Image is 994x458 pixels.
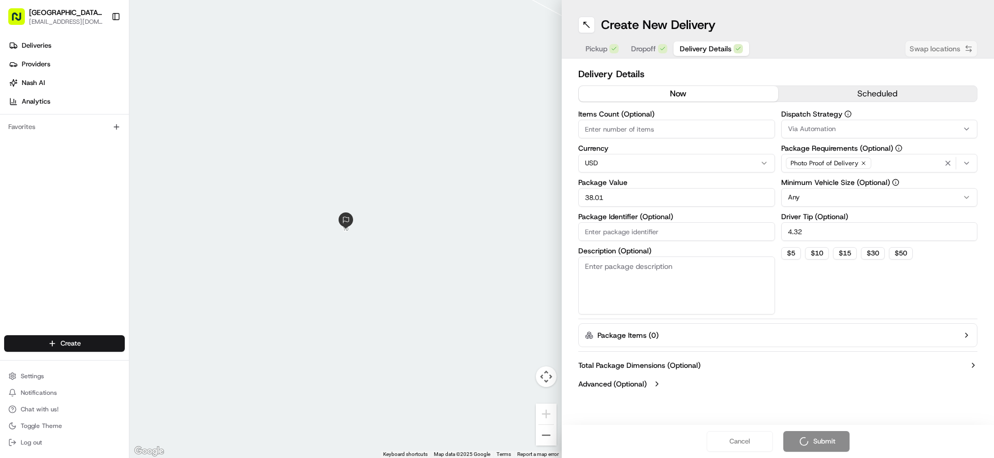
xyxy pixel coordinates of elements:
[788,124,836,134] span: Via Automation
[601,17,715,33] h1: Create New Delivery
[579,86,778,102] button: now
[781,145,978,152] label: Package Requirements (Optional)
[10,233,19,241] div: 📗
[22,78,45,88] span: Nash AI
[597,330,659,340] label: Package Items ( 0 )
[103,257,125,265] span: Pylon
[496,451,511,457] a: Terms (opens in new tab)
[517,451,559,457] a: Report a map error
[22,60,50,69] span: Providers
[4,419,125,433] button: Toggle Theme
[29,7,103,18] button: [GEOGRAPHIC_DATA] - [GEOGRAPHIC_DATA], [GEOGRAPHIC_DATA]
[895,145,902,152] button: Package Requirements (Optional)
[578,120,775,138] input: Enter number of items
[4,435,125,450] button: Log out
[631,44,656,54] span: Dropoff
[83,227,170,246] a: 💻API Documentation
[4,335,125,352] button: Create
[176,102,188,115] button: Start new chat
[34,189,55,197] span: [DATE]
[22,99,40,118] img: 1732323095091-59ea418b-cfe3-43c8-9ae0-d0d06d6fd42c
[781,213,978,220] label: Driver Tip (Optional)
[383,451,428,458] button: Keyboard shortcuts
[4,4,107,29] button: [GEOGRAPHIC_DATA] - [GEOGRAPHIC_DATA], [GEOGRAPHIC_DATA][EMAIL_ADDRESS][DOMAIN_NAME]
[536,366,557,387] button: Map camera controls
[861,247,885,260] button: $30
[781,247,801,260] button: $5
[21,232,79,242] span: Knowledge Base
[98,232,166,242] span: API Documentation
[578,379,977,389] button: Advanced (Optional)
[47,99,170,109] div: Start new chat
[578,247,775,254] label: Description (Optional)
[4,93,129,110] a: Analytics
[10,10,31,31] img: Nash
[21,405,59,413] span: Chat with us!
[160,133,188,145] button: See all
[10,135,69,143] div: Past conversations
[132,445,166,458] a: Open this area in Google Maps (opens a new window)
[4,385,125,400] button: Notifications
[578,213,775,220] label: Package Identifier (Optional)
[781,154,978,173] button: Photo Proof of Delivery
[791,159,858,167] span: Photo Proof of Delivery
[536,404,557,424] button: Zoom in
[47,109,142,118] div: We're available if you need us!
[6,227,83,246] a: 📗Knowledge Base
[22,97,50,106] span: Analytics
[4,119,125,135] div: Favorites
[578,145,775,152] label: Currency
[578,67,977,81] h2: Delivery Details
[61,339,81,348] span: Create
[73,256,125,265] a: Powered byPylon
[586,44,607,54] span: Pickup
[4,402,125,417] button: Chat with us!
[10,99,29,118] img: 1736555255976-a54dd68f-1ca7-489b-9aae-adbdc363a1c4
[536,425,557,446] button: Zoom out
[21,372,44,380] span: Settings
[434,451,490,457] span: Map data ©2025 Google
[27,67,171,78] input: Clear
[781,120,978,138] button: Via Automation
[781,222,978,241] input: Enter driver tip amount
[4,75,129,91] a: Nash AI
[21,422,62,430] span: Toggle Theme
[4,56,129,73] a: Providers
[87,233,96,241] div: 💻
[892,179,899,186] button: Minimum Vehicle Size (Optional)
[833,247,857,260] button: $15
[21,389,57,397] span: Notifications
[778,86,977,102] button: scheduled
[578,179,775,186] label: Package Value
[578,360,700,370] label: Total Package Dimensions (Optional)
[578,188,775,207] input: Enter package value
[844,110,852,118] button: Dispatch Strategy
[22,41,51,50] span: Deliveries
[578,110,775,118] label: Items Count (Optional)
[578,323,977,347] button: Package Items (0)
[781,179,978,186] label: Minimum Vehicle Size (Optional)
[4,369,125,383] button: Settings
[578,379,647,389] label: Advanced (Optional)
[680,44,732,54] span: Delivery Details
[4,37,129,54] a: Deliveries
[10,41,188,58] p: Welcome 👋
[21,438,42,447] span: Log out
[578,222,775,241] input: Enter package identifier
[889,247,913,260] button: $50
[578,360,977,370] button: Total Package Dimensions (Optional)
[132,445,166,458] img: Google
[34,161,55,169] span: [DATE]
[781,110,978,118] label: Dispatch Strategy
[805,247,829,260] button: $10
[29,18,103,26] button: [EMAIL_ADDRESS][DOMAIN_NAME]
